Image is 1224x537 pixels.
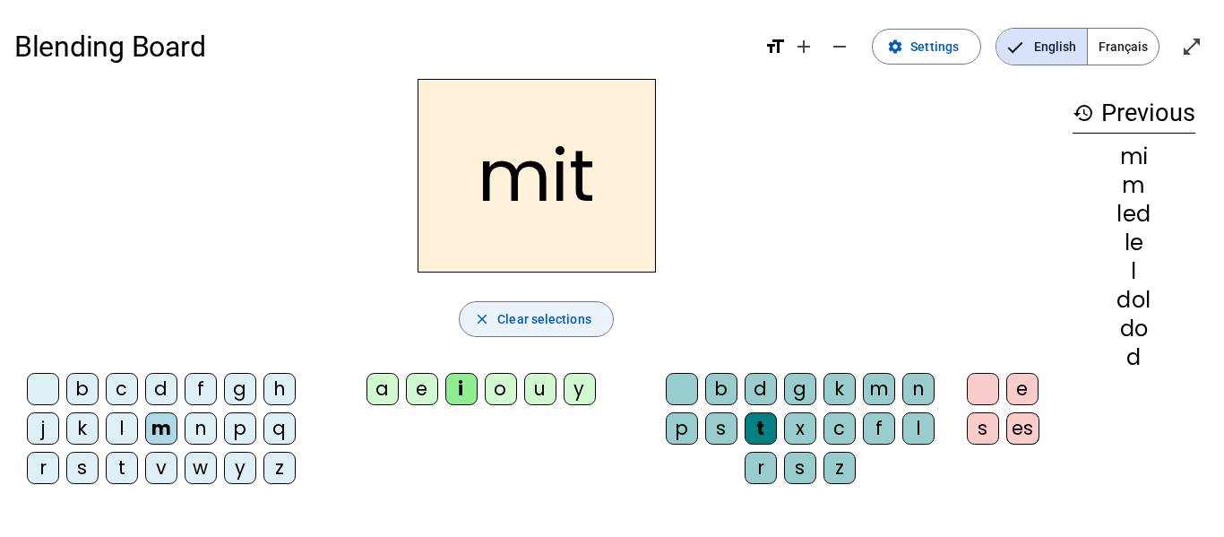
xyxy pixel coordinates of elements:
[1073,175,1195,196] div: m
[793,36,815,57] mat-icon: add
[1088,29,1159,65] span: Français
[145,373,177,405] div: d
[967,412,999,445] div: s
[1073,204,1195,225] div: led
[745,412,777,445] div: t
[705,373,737,405] div: b
[66,412,99,445] div: k
[145,452,177,484] div: v
[996,28,1159,65] mat-button-toggle-group: Language selection
[872,29,981,65] button: Settings
[745,452,777,484] div: r
[1006,412,1039,445] div: es
[863,373,895,405] div: m
[764,36,786,57] mat-icon: format_size
[224,452,256,484] div: y
[263,412,296,445] div: q
[863,412,895,445] div: f
[784,373,816,405] div: g
[745,373,777,405] div: d
[106,452,138,484] div: t
[485,373,517,405] div: o
[1174,29,1210,65] button: Enter full screen
[829,36,850,57] mat-icon: remove
[823,412,856,445] div: c
[224,373,256,405] div: g
[1073,290,1195,311] div: dol
[1181,36,1202,57] mat-icon: open_in_full
[784,452,816,484] div: s
[784,412,816,445] div: x
[185,412,217,445] div: n
[705,412,737,445] div: s
[418,79,656,273] h2: mit
[106,412,138,445] div: l
[887,39,903,55] mat-icon: settings
[263,373,296,405] div: h
[459,301,614,337] button: Clear selections
[666,412,698,445] div: p
[224,412,256,445] div: p
[66,452,99,484] div: s
[1073,102,1094,124] mat-icon: history
[823,373,856,405] div: k
[445,373,478,405] div: i
[823,452,856,484] div: z
[27,452,59,484] div: r
[996,29,1087,65] span: English
[1073,232,1195,254] div: le
[786,29,822,65] button: Increase font size
[185,452,217,484] div: w
[263,452,296,484] div: z
[474,311,490,327] mat-icon: close
[524,373,556,405] div: u
[910,36,959,57] span: Settings
[822,29,858,65] button: Decrease font size
[366,373,399,405] div: a
[1073,347,1195,368] div: d
[1073,93,1195,134] h3: Previous
[145,412,177,445] div: m
[1073,318,1195,340] div: do
[1073,146,1195,168] div: mi
[14,18,750,75] h1: Blending Board
[1006,373,1039,405] div: e
[902,412,935,445] div: l
[564,373,596,405] div: y
[497,308,591,330] span: Clear selections
[185,373,217,405] div: f
[406,373,438,405] div: e
[27,412,59,445] div: j
[1073,261,1195,282] div: l
[902,373,935,405] div: n
[106,373,138,405] div: c
[66,373,99,405] div: b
